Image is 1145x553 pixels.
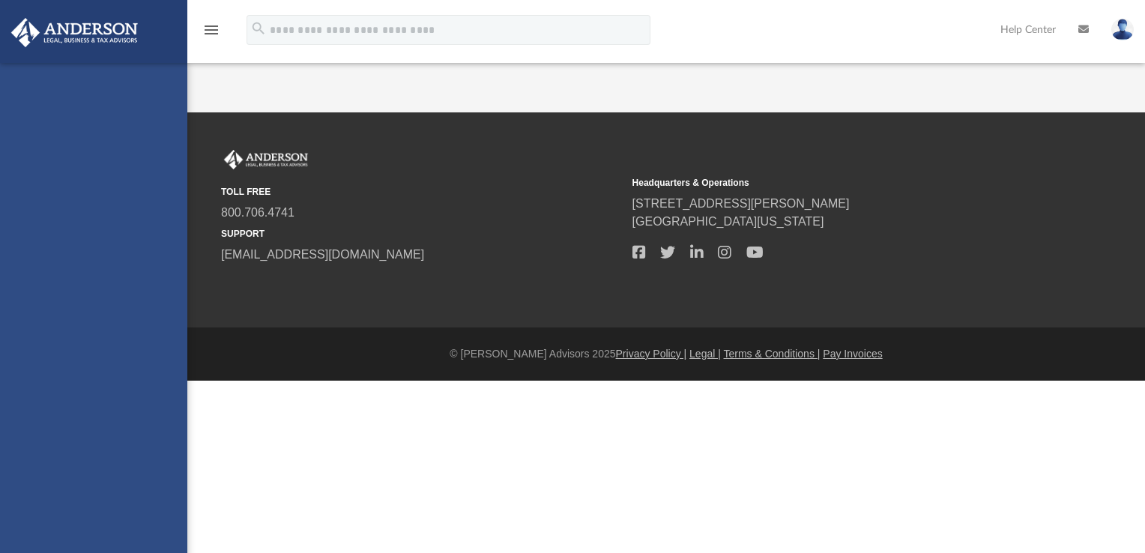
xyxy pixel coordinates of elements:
[7,18,142,47] img: Anderson Advisors Platinum Portal
[221,150,311,169] img: Anderson Advisors Platinum Portal
[616,348,687,360] a: Privacy Policy |
[632,197,850,210] a: [STREET_ADDRESS][PERSON_NAME]
[221,206,294,219] a: 800.706.4741
[202,28,220,39] a: menu
[632,176,1033,190] small: Headquarters & Operations
[1111,19,1134,40] img: User Pic
[221,185,622,199] small: TOLL FREE
[689,348,721,360] a: Legal |
[724,348,821,360] a: Terms & Conditions |
[221,248,424,261] a: [EMAIL_ADDRESS][DOMAIN_NAME]
[202,21,220,39] i: menu
[187,346,1145,362] div: © [PERSON_NAME] Advisors 2025
[823,348,882,360] a: Pay Invoices
[221,227,622,241] small: SUPPORT
[250,20,267,37] i: search
[632,215,824,228] a: [GEOGRAPHIC_DATA][US_STATE]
